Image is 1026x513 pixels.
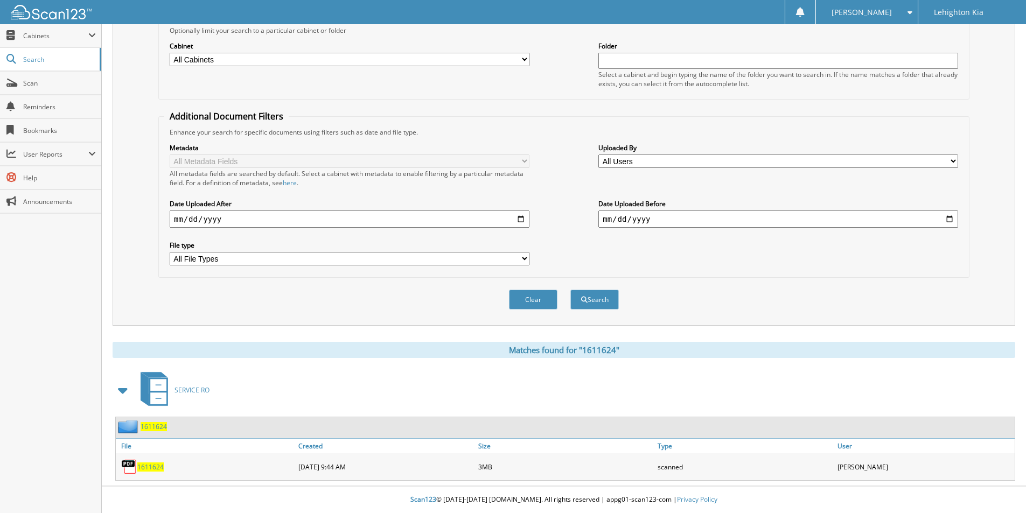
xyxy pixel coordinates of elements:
label: Folder [598,41,958,51]
a: Created [296,439,476,453]
legend: Additional Document Filters [164,110,289,122]
label: Cabinet [170,41,529,51]
span: Scan [23,79,96,88]
span: Lehighton Kia [934,9,983,16]
div: Optionally limit your search to a particular cabinet or folder [164,26,964,35]
span: Cabinets [23,31,88,40]
a: 1611624 [137,462,164,472]
span: Reminders [23,102,96,111]
label: Uploaded By [598,143,958,152]
span: Help [23,173,96,182]
span: SERVICE RO [175,385,210,395]
a: 1611624 [141,422,167,431]
a: File [116,439,296,453]
input: end [598,210,958,228]
button: Clear [509,290,557,310]
div: 3MB [476,456,655,477]
img: folder2.png [118,420,141,433]
label: File type [170,241,529,250]
div: All metadata fields are searched by default. Select a cabinet with metadata to enable filtering b... [170,169,529,187]
a: Type [655,439,835,453]
div: [DATE] 9:44 AM [296,456,476,477]
span: Announcements [23,197,96,206]
label: Date Uploaded After [170,199,529,208]
a: User [835,439,1015,453]
label: Date Uploaded Before [598,199,958,208]
input: start [170,210,529,228]
a: here [283,178,297,187]
div: [PERSON_NAME] [835,456,1015,477]
div: © [DATE]-[DATE] [DOMAIN_NAME]. All rights reserved | appg01-scan123-com | [102,487,1026,513]
div: Enhance your search for specific documents using filters such as date and file type. [164,128,964,137]
a: Privacy Policy [677,495,717,504]
iframe: Chat Widget [972,461,1026,513]
span: User Reports [23,150,88,159]
a: Size [476,439,655,453]
span: Scan123 [410,495,436,504]
div: Select a cabinet and begin typing the name of the folder you want to search in. If the name match... [598,70,958,88]
a: SERVICE RO [134,369,210,411]
span: [PERSON_NAME] [832,9,892,16]
span: Search [23,55,94,64]
span: Bookmarks [23,126,96,135]
div: Matches found for "1611624" [113,342,1015,358]
label: Metadata [170,143,529,152]
img: scan123-logo-white.svg [11,5,92,19]
button: Search [570,290,619,310]
div: scanned [655,456,835,477]
img: PDF.png [121,459,137,475]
